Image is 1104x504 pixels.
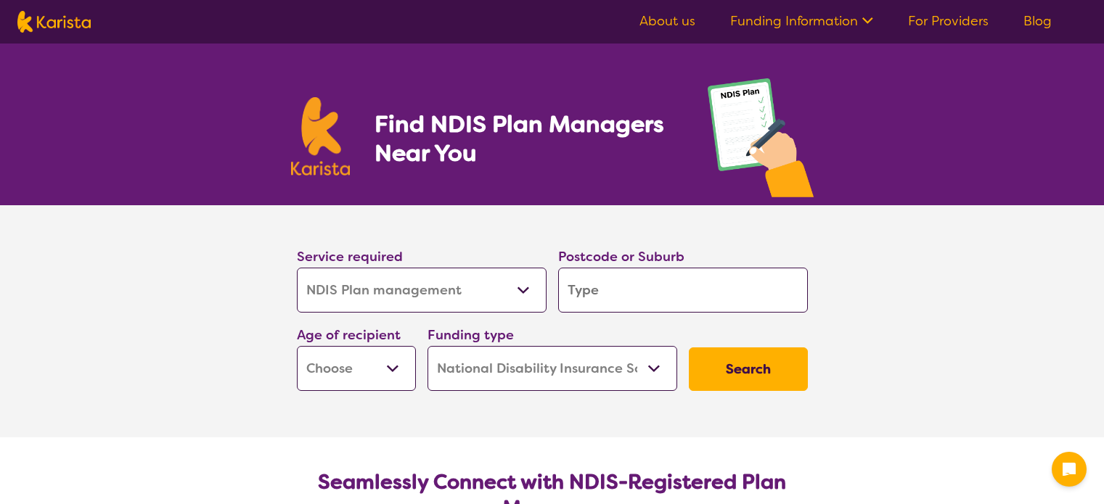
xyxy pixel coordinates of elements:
[375,110,678,168] h1: Find NDIS Plan Managers Near You
[17,11,91,33] img: Karista logo
[297,326,401,344] label: Age of recipient
[558,248,684,265] label: Postcode or Suburb
[689,347,808,391] button: Search
[708,78,814,205] img: plan-management
[297,248,403,265] label: Service required
[558,268,808,313] input: Type
[639,12,695,30] a: About us
[291,97,351,175] img: Karista logo
[908,12,989,30] a: For Providers
[428,326,514,344] label: Funding type
[1023,12,1052,30] a: Blog
[730,12,873,30] a: Funding Information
